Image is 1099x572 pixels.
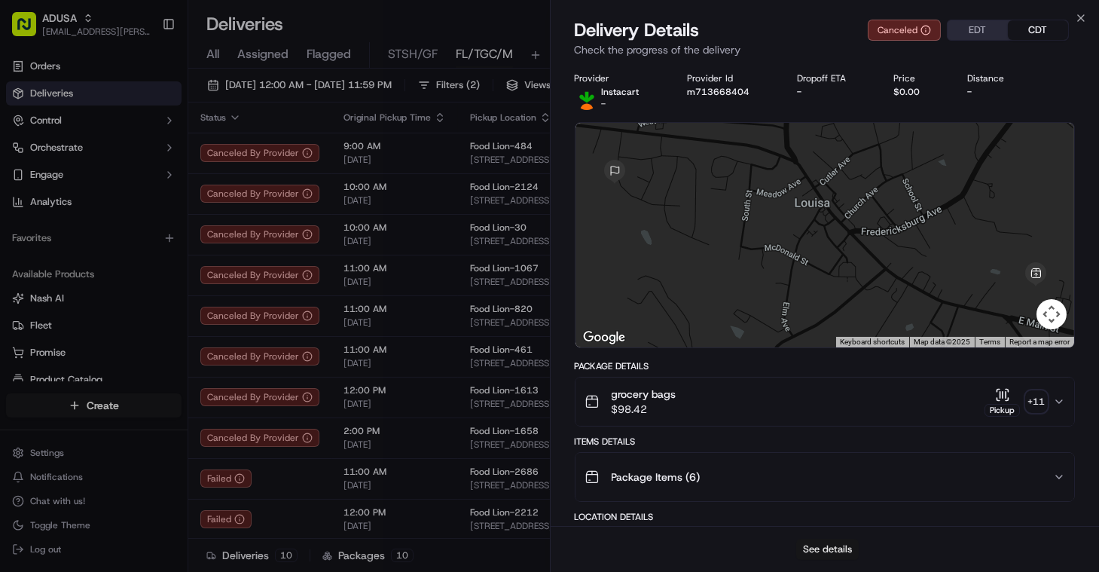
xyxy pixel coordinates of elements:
span: Knowledge Base [30,219,115,234]
p: Check the progress of the delivery [575,42,1076,57]
div: - [967,86,1027,98]
div: Dropoff ETA [797,72,869,84]
div: We're available if you need us! [51,159,191,171]
img: Nash [15,15,45,45]
div: Distance [967,72,1027,84]
div: Location Details [575,511,1076,523]
button: Pickup+11 [985,387,1047,417]
div: - [797,86,869,98]
span: grocery bags [612,387,676,402]
button: Start new chat [256,148,274,167]
a: Open this area in Google Maps (opens a new window) [579,328,629,347]
a: Terms (opens in new tab) [979,338,1000,346]
img: profile_instacart_ahold_partner.png [575,86,599,110]
button: Keyboard shortcuts [840,337,905,347]
div: Package Details [575,360,1076,372]
div: $0.00 [893,86,943,98]
a: Report a map error [1009,338,1070,346]
div: Provider Id [687,72,773,84]
div: Items Details [575,436,1076,448]
div: Start new chat [51,144,247,159]
button: grocery bags$98.42Pickup+11 [575,378,1075,426]
button: Map camera controls [1036,299,1067,329]
div: 📗 [15,220,27,232]
div: 💻 [127,220,139,232]
span: Package Items ( 6 ) [612,470,701,485]
p: Welcome 👋 [15,60,274,84]
div: + 11 [1026,391,1047,412]
button: CDT [1008,20,1068,40]
button: Package Items (6) [575,453,1075,501]
button: m713668404 [687,86,749,98]
button: See details [796,539,859,560]
div: Price [893,72,943,84]
a: Powered byPylon [106,255,182,267]
span: Pylon [150,255,182,267]
span: API Documentation [142,219,242,234]
img: Google [579,328,629,347]
a: 📗Knowledge Base [9,213,121,240]
img: 1736555255976-a54dd68f-1ca7-489b-9aae-adbdc363a1c4 [15,144,42,171]
button: Canceled [868,20,941,41]
span: Map data ©2025 [914,338,970,346]
button: EDT [948,20,1008,40]
div: Provider [575,72,663,84]
div: Pickup [985,404,1020,417]
span: Delivery Details [575,18,700,42]
a: 💻API Documentation [121,213,248,240]
input: Got a question? Start typing here... [39,97,271,113]
span: $98.42 [612,402,676,417]
button: Pickup [985,387,1020,417]
span: - [602,98,606,110]
p: Instacart [602,86,640,98]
